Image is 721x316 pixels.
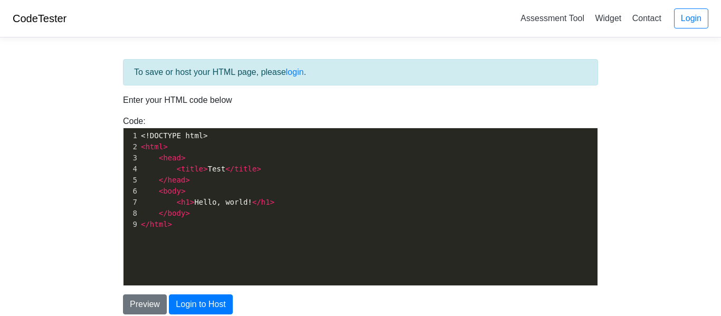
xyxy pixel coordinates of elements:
span: < [176,165,181,173]
span: > [203,165,207,173]
div: 7 [124,197,139,208]
span: > [185,209,189,217]
span: h1 [181,198,190,206]
div: 2 [124,141,139,152]
span: > [190,198,194,206]
div: 9 [124,219,139,230]
span: body [163,187,181,195]
span: > [181,187,185,195]
p: Enter your HTML code below [123,94,598,107]
span: < [159,187,163,195]
span: </ [159,176,168,184]
a: Assessment Tool [516,9,589,27]
span: title [181,165,203,173]
span: > [163,142,167,151]
span: < [159,154,163,162]
div: To save or host your HTML page, please . [123,59,598,85]
span: title [234,165,257,173]
span: html [145,142,163,151]
a: CodeTester [13,13,67,24]
div: Code: [115,115,606,286]
div: 1 [124,130,139,141]
span: h1 [261,198,270,206]
div: 6 [124,186,139,197]
a: Login [674,8,708,28]
span: html [150,220,168,228]
a: Contact [628,9,666,27]
span: > [185,176,189,184]
span: < [176,198,181,206]
span: </ [159,209,168,217]
div: 8 [124,208,139,219]
span: Hello, world! [141,198,274,206]
div: 5 [124,175,139,186]
button: Login to Host [169,294,232,314]
span: > [181,154,185,162]
span: </ [252,198,261,206]
a: login [286,68,304,76]
span: body [168,209,186,217]
span: > [168,220,172,228]
span: > [257,165,261,173]
div: 3 [124,152,139,164]
span: > [270,198,274,206]
span: </ [141,220,150,228]
span: head [168,176,186,184]
div: 4 [124,164,139,175]
span: </ [225,165,234,173]
a: Widget [591,9,625,27]
span: < [141,142,145,151]
button: Preview [123,294,167,314]
span: <!DOCTYPE html> [141,131,207,140]
span: Test [141,165,261,173]
span: head [163,154,181,162]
